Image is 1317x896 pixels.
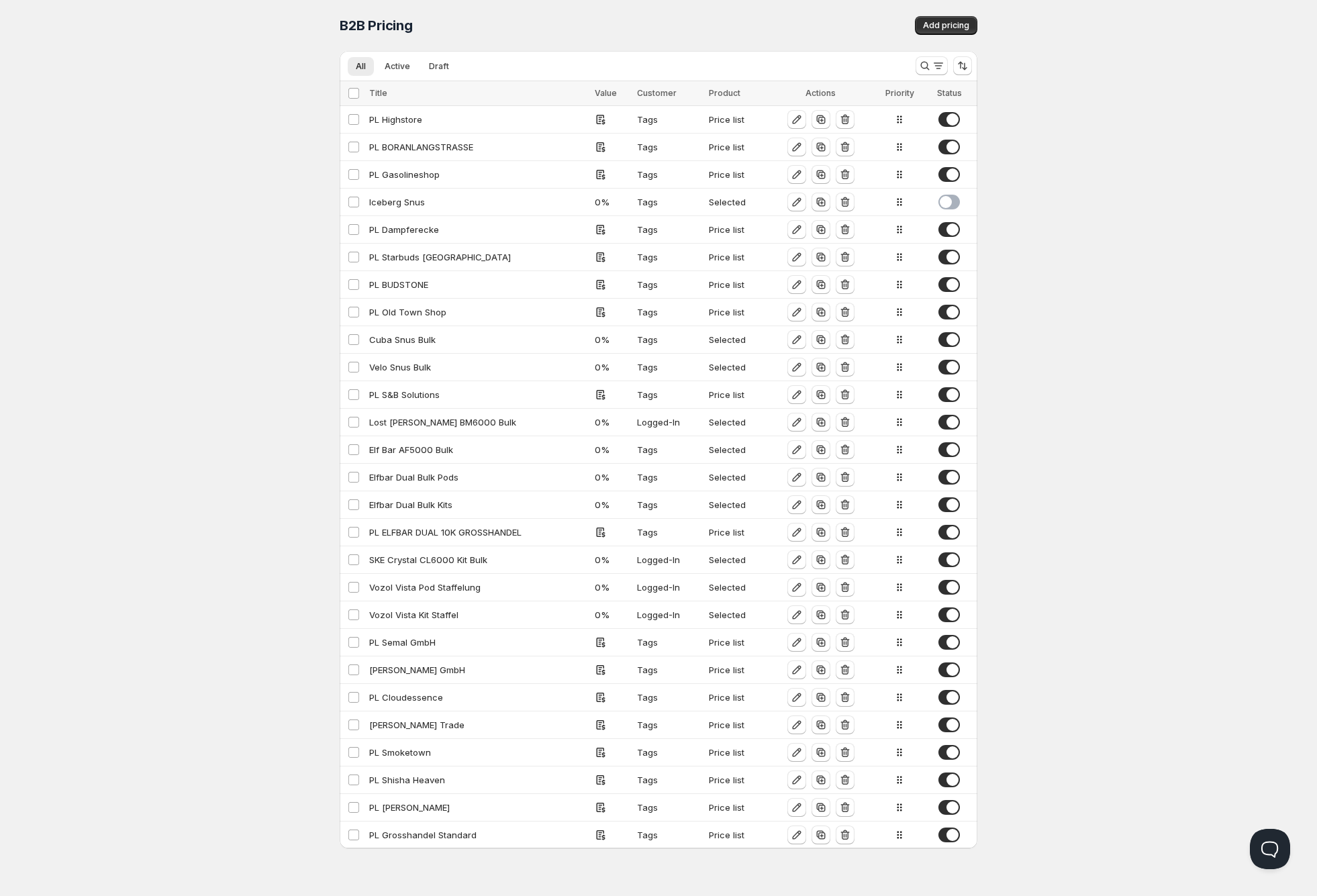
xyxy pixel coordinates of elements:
div: PL Old Town Shop [369,305,587,319]
div: Selected [709,581,764,594]
div: PL Starbuds [GEOGRAPHIC_DATA] [369,250,587,264]
div: 0 % [595,498,629,511]
iframe: Help Scout Beacon - Open [1250,829,1290,869]
div: Tags [637,746,701,759]
div: Tags [637,773,701,787]
div: Tags [637,388,701,401]
div: Price list [709,801,764,814]
div: PL ELFBAR DUAL 10K GROSSHANDEL [369,526,587,539]
div: Elfbar Dual Bulk Pods [369,470,587,484]
div: 0 % [595,360,629,374]
button: Sort the results [953,56,972,75]
div: PL S&B Solutions [369,388,587,401]
div: Iceberg Snus [369,195,587,209]
span: Value [595,88,617,98]
div: Selected [709,415,764,429]
div: Tags [637,718,701,732]
div: PL Cloudessence [369,691,587,704]
div: PL BORANLANGSTRASSE [369,140,587,154]
div: Tags [637,498,701,511]
div: Tags [637,250,701,264]
div: Selected [709,608,764,621]
div: Lost [PERSON_NAME] BM6000 Bulk [369,415,587,429]
div: Tags [637,663,701,677]
span: Priority [885,88,914,98]
div: PL [PERSON_NAME] [369,801,587,814]
span: Status [937,88,962,98]
div: Price list [709,140,764,154]
div: Elf Bar AF5000 Bulk [369,443,587,456]
div: Tags [637,333,701,346]
span: Actions [806,88,836,98]
div: Price list [709,168,764,181]
div: 0 % [595,443,629,456]
div: 0 % [595,581,629,594]
button: Search and filter results [916,56,948,75]
div: Tags [637,801,701,814]
div: Price list [709,113,764,126]
div: SKE Crystal CL6000 Kit Bulk [369,553,587,566]
div: PL Gasolineshop [369,168,587,181]
div: Logged-In [637,608,701,621]
div: Velo Snus Bulk [369,360,587,374]
span: All [356,61,366,72]
div: Vozol Vista Kit Staffel [369,608,587,621]
div: Price list [709,663,764,677]
div: Selected [709,470,764,484]
div: Price list [709,526,764,539]
div: 0 % [595,470,629,484]
div: Tags [637,140,701,154]
div: Tags [637,305,701,319]
div: Price list [709,250,764,264]
div: Price list [709,828,764,842]
div: Tags [637,828,701,842]
div: Tags [637,223,701,236]
div: Tags [637,195,701,209]
div: Tags [637,443,701,456]
div: PL Highstore [369,113,587,126]
div: 0 % [595,553,629,566]
div: Price list [709,636,764,649]
div: PL Dampferecke [369,223,587,236]
div: Selected [709,195,764,209]
div: Logged-In [637,581,701,594]
span: Title [369,88,387,98]
div: Elfbar Dual Bulk Kits [369,498,587,511]
div: Price list [709,305,764,319]
div: Tags [637,113,701,126]
span: Draft [429,61,449,72]
div: Logged-In [637,553,701,566]
div: PL Semal GmbH [369,636,587,649]
div: Selected [709,443,764,456]
div: Vozol Vista Pod Staffelung [369,581,587,594]
div: Selected [709,553,764,566]
div: Tags [637,168,701,181]
div: 0 % [595,333,629,346]
span: Product [709,88,740,98]
div: Tags [637,470,701,484]
div: 0 % [595,415,629,429]
div: Tags [637,526,701,539]
div: Price list [709,691,764,704]
div: PL BUDSTONE [369,278,587,291]
span: Add pricing [923,20,969,31]
div: [PERSON_NAME] Trade [369,718,587,732]
div: Selected [709,333,764,346]
div: PL Shisha Heaven [369,773,587,787]
div: Price list [709,223,764,236]
div: [PERSON_NAME] GmbH [369,663,587,677]
div: 0 % [595,608,629,621]
div: Tags [637,360,701,374]
span: B2B Pricing [340,17,413,34]
div: 0 % [595,195,629,209]
div: Price list [709,773,764,787]
div: Tags [637,691,701,704]
div: Selected [709,360,764,374]
div: Price list [709,718,764,732]
div: Price list [709,388,764,401]
div: Cuba Snus Bulk [369,333,587,346]
div: Price list [709,746,764,759]
div: Price list [709,278,764,291]
div: PL Smoketown [369,746,587,759]
div: Selected [709,498,764,511]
